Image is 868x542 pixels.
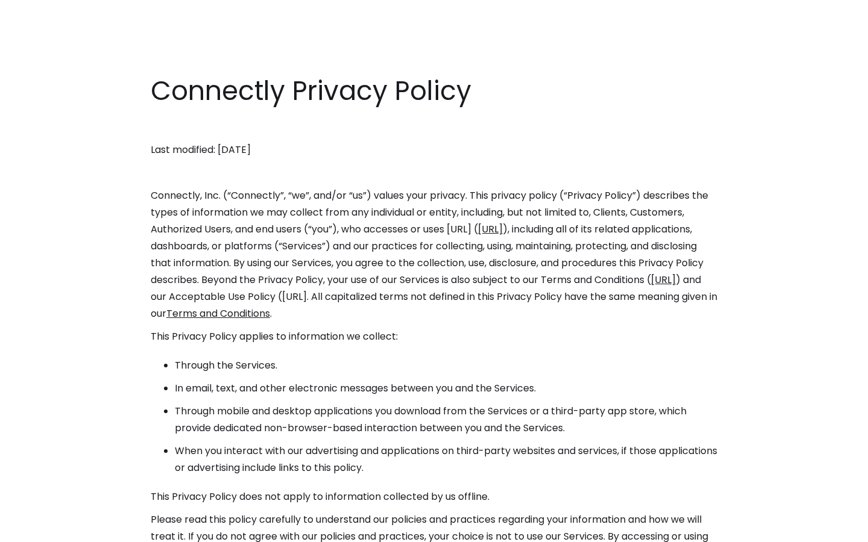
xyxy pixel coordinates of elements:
[151,119,717,135] p: ‍
[478,222,503,236] a: [URL]
[175,357,717,374] li: Through the Services.
[151,142,717,158] p: Last modified: [DATE]
[151,488,717,505] p: This Privacy Policy does not apply to information collected by us offline.
[151,164,717,181] p: ‍
[651,273,676,287] a: [URL]
[151,187,717,322] p: Connectly, Inc. (“Connectly”, “we”, and/or “us”) values your privacy. This privacy policy (“Priva...
[175,443,717,476] li: When you interact with our advertising and applications on third-party websites and services, if ...
[166,307,270,320] a: Terms and Conditions
[151,328,717,345] p: This Privacy Policy applies to information we collect:
[175,403,717,437] li: Through mobile and desktop applications you download from the Services or a third-party app store...
[151,72,717,110] h1: Connectly Privacy Policy
[24,521,72,538] ul: Language list
[175,380,717,397] li: In email, text, and other electronic messages between you and the Services.
[12,520,72,538] aside: Language selected: English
